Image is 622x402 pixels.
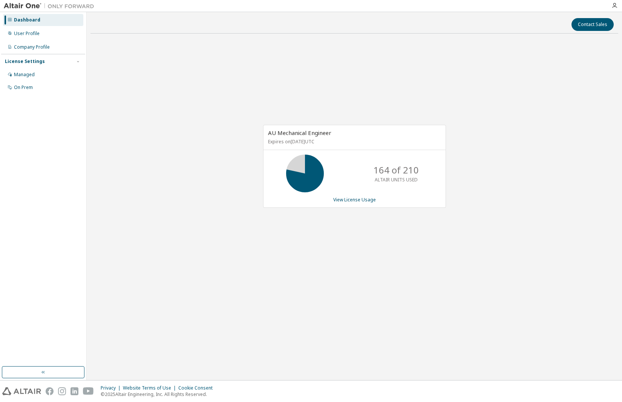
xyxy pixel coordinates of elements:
[14,31,40,37] div: User Profile
[58,387,66,395] img: instagram.svg
[14,72,35,78] div: Managed
[5,58,45,64] div: License Settings
[375,176,418,183] p: ALTAIR UNITS USED
[14,17,40,23] div: Dashboard
[2,387,41,395] img: altair_logo.svg
[46,387,54,395] img: facebook.svg
[4,2,98,10] img: Altair One
[268,138,439,145] p: Expires on [DATE] UTC
[333,196,376,203] a: View License Usage
[268,129,331,137] span: AU Mechanical Engineer
[374,164,419,176] p: 164 of 210
[101,385,123,391] div: Privacy
[101,391,217,397] p: © 2025 Altair Engineering, Inc. All Rights Reserved.
[178,385,217,391] div: Cookie Consent
[14,84,33,91] div: On Prem
[70,387,78,395] img: linkedin.svg
[571,18,614,31] button: Contact Sales
[14,44,50,50] div: Company Profile
[83,387,94,395] img: youtube.svg
[123,385,178,391] div: Website Terms of Use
